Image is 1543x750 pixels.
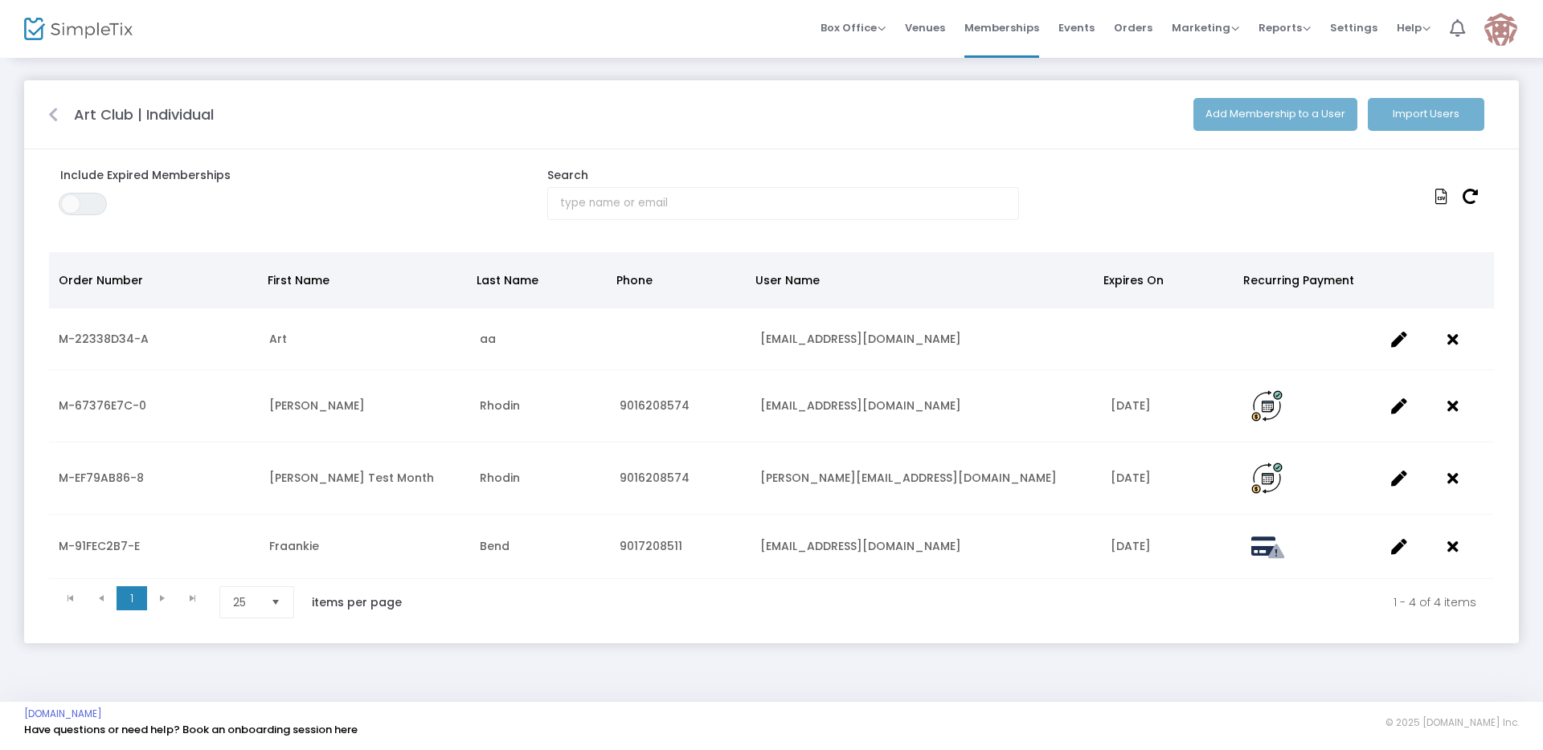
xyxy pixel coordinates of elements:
[1251,463,1283,494] img: Recurring Membership Payment Icon
[1114,7,1152,48] span: Orders
[1058,7,1095,48] span: Events
[905,7,945,48] span: Venues
[59,397,146,414] span: M-67376E7C-0
[268,272,329,288] span: First Name
[480,470,520,486] span: Rhodin
[821,20,886,35] span: Box Office
[269,538,319,554] span: Fraankie
[24,707,102,720] a: [DOMAIN_NAME]
[547,187,1019,220] input: type name or email
[233,594,258,610] span: 25
[312,594,402,610] label: items per page
[1172,20,1239,35] span: Marketing
[264,587,287,618] button: Select
[24,722,358,737] a: Have questions or need help? Book an onboarding session here
[760,331,961,347] span: ArtClubIndividual+nexus@brooksmuseum.org
[59,538,140,554] span: M-91FEC2B7-E
[269,470,434,486] span: Jeff Test Month
[477,272,538,288] span: Last Name
[269,331,287,347] span: Art
[74,104,214,125] m-panel-title: Art Club | Individual
[1330,7,1377,48] span: Settings
[1103,272,1164,288] span: Expires On
[49,252,1494,579] div: Data table
[620,397,690,414] span: 9016208574
[1259,20,1311,35] span: Reports
[480,331,496,347] span: aa
[760,397,961,414] span: JeffRhodin@gmail.com
[117,586,147,610] span: Page 1
[480,397,520,414] span: Rhodin
[1397,20,1430,35] span: Help
[1111,470,1151,486] span: 9/8/2025
[760,538,961,554] span: Fraankie.Bend@brooksmuseum.org
[964,7,1039,48] span: Memberships
[1251,390,1283,422] img: Recurring Membership Payment Icon
[1111,397,1151,414] span: 8/8/2026
[760,470,1057,486] span: Jeff@keenstrike.net
[480,538,510,554] span: Bend
[269,397,365,414] span: Jeff Test
[607,252,746,308] th: Phone
[48,167,520,184] label: Include Expired Memberships
[1385,716,1519,729] span: © 2025 [DOMAIN_NAME] Inc.
[59,470,144,486] span: M-EF79AB86-8
[535,167,600,184] label: Search
[59,272,143,288] span: Order Number
[620,538,682,554] span: 9017208511
[1111,538,1151,554] span: 8/8/2026
[1234,252,1373,308] th: Recurring Payment
[746,252,1094,308] th: User Name
[436,586,1476,618] kendo-pager-info: 1 - 4 of 4 items
[59,331,149,347] span: M-22338D34-A
[620,470,690,486] span: 9016208574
